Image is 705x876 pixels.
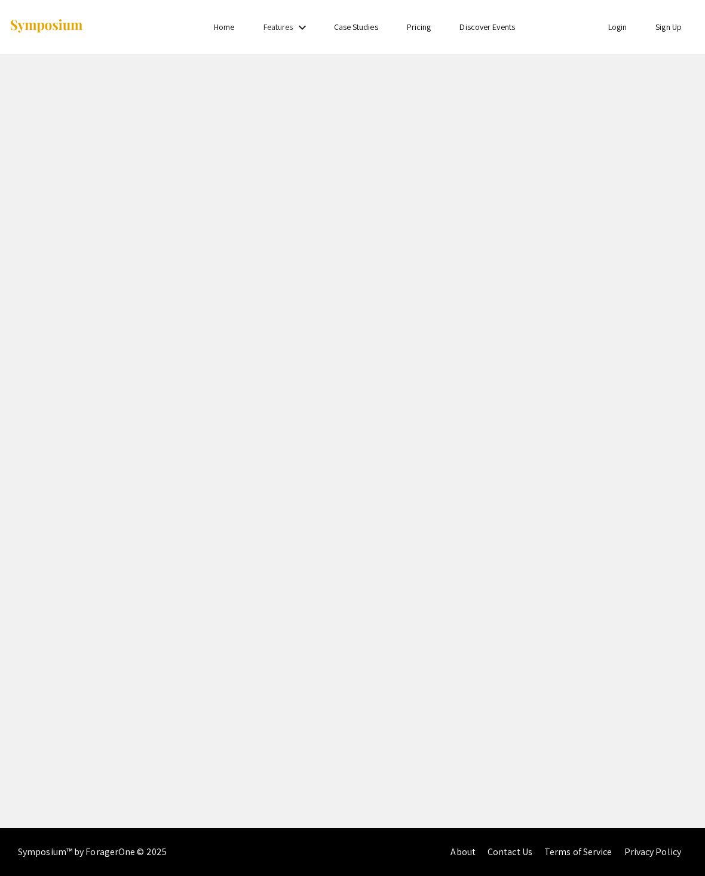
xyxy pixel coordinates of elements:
[9,19,84,35] img: Symposium by ForagerOne
[295,20,309,35] mat-icon: Expand Features list
[214,22,234,32] a: Home
[608,22,627,32] a: Login
[407,22,431,32] a: Pricing
[488,846,532,858] a: Contact Us
[450,846,476,858] a: About
[334,22,378,32] a: Case Studies
[263,22,293,32] a: Features
[655,22,682,32] a: Sign Up
[18,828,167,876] div: Symposium™ by ForagerOne © 2025
[459,22,515,32] a: Discover Events
[624,846,681,858] a: Privacy Policy
[544,846,612,858] a: Terms of Service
